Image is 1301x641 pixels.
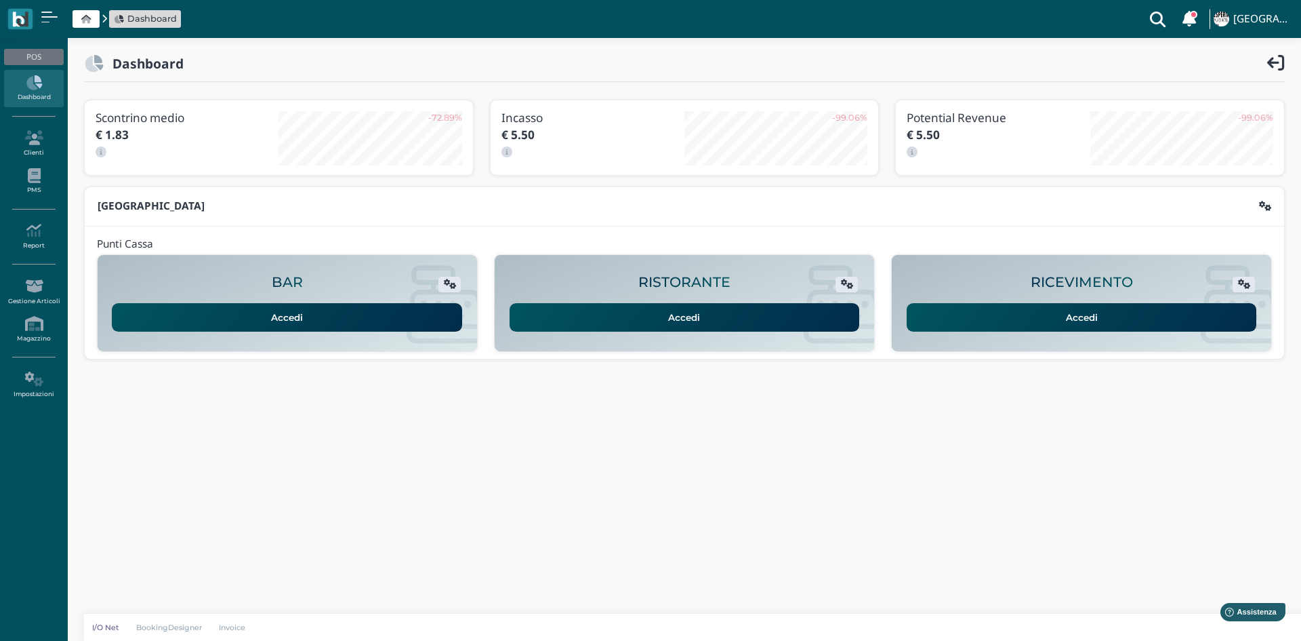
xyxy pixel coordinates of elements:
[272,275,303,290] h2: BAR
[98,199,205,213] b: [GEOGRAPHIC_DATA]
[638,275,730,290] h2: RISTORANTE
[4,70,63,107] a: Dashboard
[40,11,89,21] span: Assistenza
[96,127,129,142] b: € 1.83
[1233,14,1293,25] h4: [GEOGRAPHIC_DATA]
[12,12,28,27] img: logo
[1212,3,1293,35] a: ... [GEOGRAPHIC_DATA]
[907,303,1257,332] a: Accedi
[4,49,63,65] div: POS
[112,303,462,332] a: Accedi
[1205,599,1289,629] iframe: Help widget launcher
[501,111,684,124] h3: Incasso
[501,127,535,142] b: € 5.50
[4,218,63,255] a: Report
[510,303,860,332] a: Accedi
[4,125,63,162] a: Clienti
[4,311,63,348] a: Magazzino
[907,127,940,142] b: € 5.50
[96,111,278,124] h3: Scontrino medio
[4,163,63,200] a: PMS
[1031,275,1133,290] h2: RICEVIMENTO
[127,12,177,25] span: Dashboard
[907,111,1090,124] h3: Potential Revenue
[1214,12,1228,26] img: ...
[104,56,184,71] h2: Dashboard
[114,12,177,25] a: Dashboard
[97,239,153,250] h4: Punti Cassa
[4,273,63,311] a: Gestione Articoli
[4,366,63,404] a: Impostazioni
